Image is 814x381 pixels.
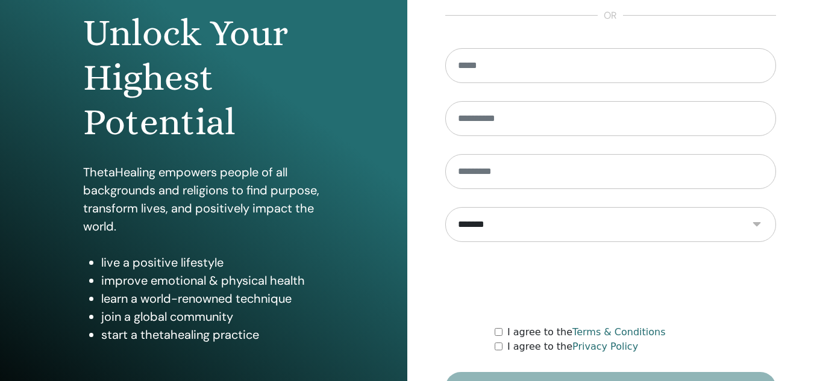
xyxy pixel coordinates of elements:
[101,326,324,344] li: start a thetahealing practice
[101,290,324,308] li: learn a world-renowned technique
[507,339,638,354] label: I agree to the
[598,8,623,23] span: or
[101,271,324,290] li: improve emotional & physical health
[507,325,666,339] label: I agree to the
[101,253,324,271] li: live a positive lifestyle
[83,163,324,235] p: ThetaHealing empowers people of all backgrounds and religions to find purpose, transform lives, a...
[572,341,638,352] a: Privacy Policy
[101,308,324,326] li: join a global community
[572,326,665,338] a: Terms & Conditions
[519,260,702,307] iframe: reCAPTCHA
[83,11,324,145] h1: Unlock Your Highest Potential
